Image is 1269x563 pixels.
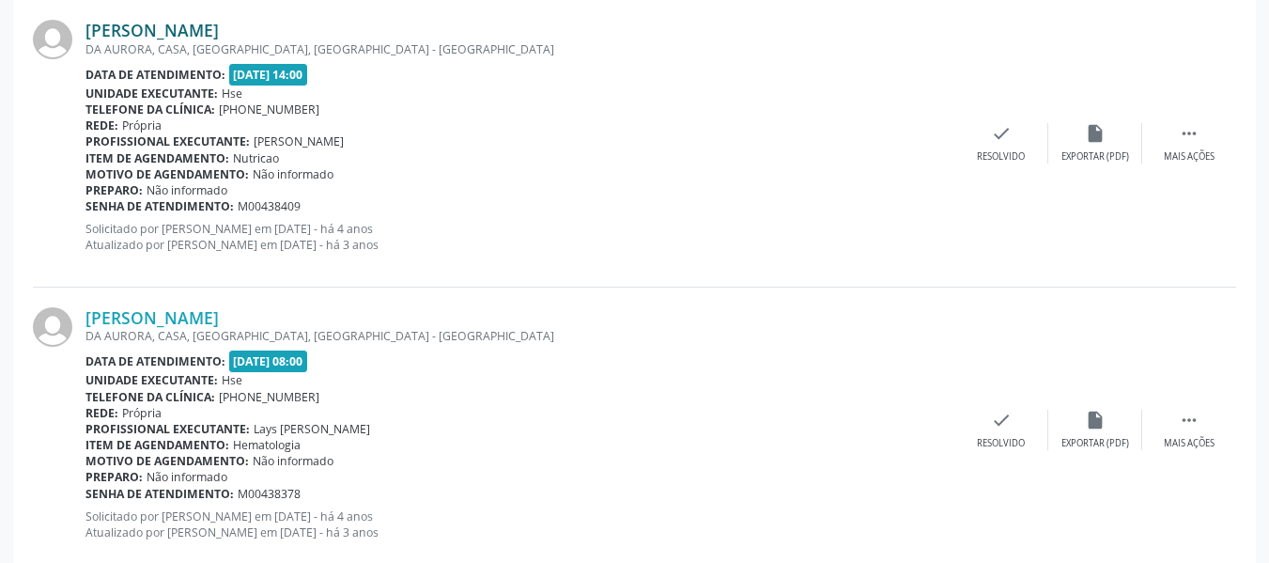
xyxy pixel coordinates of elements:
span: Lays [PERSON_NAME] [254,421,370,437]
p: Solicitado por [PERSON_NAME] em [DATE] - há 4 anos Atualizado por [PERSON_NAME] em [DATE] - há 3 ... [85,508,954,540]
b: Rede: [85,405,118,421]
b: Telefone da clínica: [85,389,215,405]
span: Não informado [147,182,227,198]
p: Solicitado por [PERSON_NAME] em [DATE] - há 4 anos Atualizado por [PERSON_NAME] em [DATE] - há 3 ... [85,221,954,253]
i: insert_drive_file [1085,123,1106,144]
a: [PERSON_NAME] [85,307,219,328]
a: [PERSON_NAME] [85,20,219,40]
img: img [33,307,72,347]
div: Mais ações [1164,150,1215,164]
div: Resolvido [977,437,1025,450]
span: Hematologia [233,437,301,453]
div: Mais ações [1164,437,1215,450]
span: M00438409 [238,198,301,214]
b: Rede: [85,117,118,133]
b: Data de atendimento: [85,67,225,83]
span: [PERSON_NAME] [254,133,344,149]
b: Data de atendimento: [85,353,225,369]
span: [DATE] 14:00 [229,64,308,86]
b: Motivo de agendamento: [85,453,249,469]
b: Profissional executante: [85,421,250,437]
div: Exportar (PDF) [1061,150,1129,164]
i: insert_drive_file [1085,410,1106,430]
b: Senha de atendimento: [85,198,234,214]
i: check [991,123,1012,144]
img: img [33,20,72,59]
b: Unidade executante: [85,372,218,388]
b: Item de agendamento: [85,150,229,166]
b: Motivo de agendamento: [85,166,249,182]
span: M00438378 [238,486,301,502]
div: Resolvido [977,150,1025,164]
span: Própria [122,117,162,133]
b: Unidade executante: [85,86,218,102]
b: Senha de atendimento: [85,486,234,502]
span: Nutricao [233,150,279,166]
div: Exportar (PDF) [1061,437,1129,450]
span: Hse [222,372,242,388]
span: Não informado [253,453,333,469]
div: DA AURORA, CASA, [GEOGRAPHIC_DATA], [GEOGRAPHIC_DATA] - [GEOGRAPHIC_DATA] [85,328,954,344]
i:  [1179,410,1199,430]
b: Profissional executante: [85,133,250,149]
b: Preparo: [85,469,143,485]
i:  [1179,123,1199,144]
span: [PHONE_NUMBER] [219,389,319,405]
i: check [991,410,1012,430]
span: Própria [122,405,162,421]
div: DA AURORA, CASA, [GEOGRAPHIC_DATA], [GEOGRAPHIC_DATA] - [GEOGRAPHIC_DATA] [85,41,954,57]
span: [PHONE_NUMBER] [219,102,319,117]
b: Telefone da clínica: [85,102,215,117]
span: Hse [222,86,242,102]
span: Não informado [253,166,333,182]
b: Item de agendamento: [85,437,229,453]
b: Preparo: [85,182,143,198]
span: [DATE] 08:00 [229,351,308,372]
span: Não informado [147,469,227,485]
